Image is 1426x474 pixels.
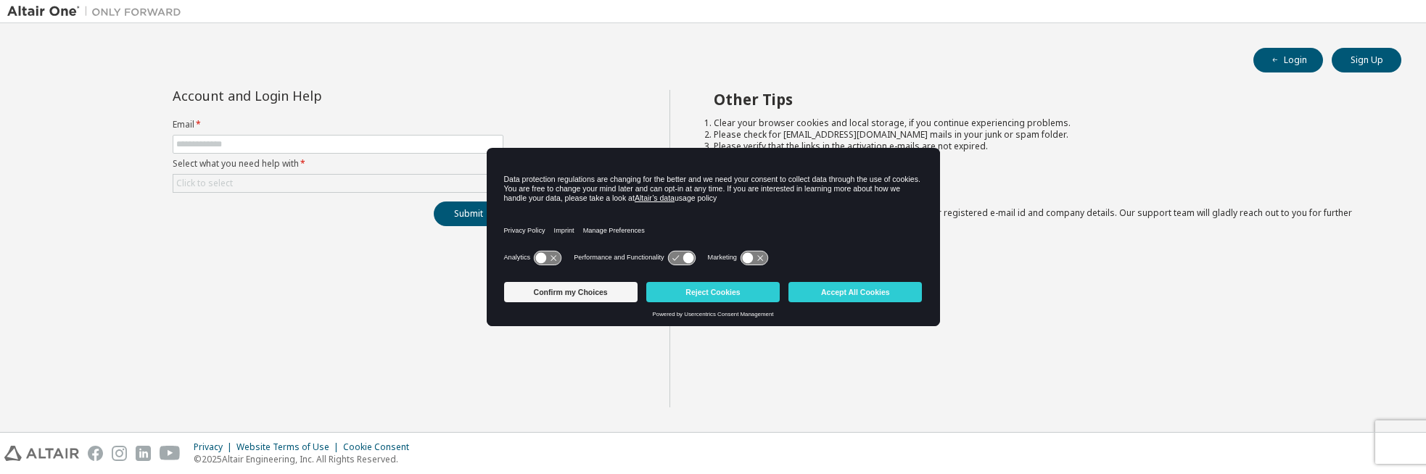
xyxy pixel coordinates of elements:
div: Website Terms of Use [236,441,343,453]
div: Click to select [173,175,503,192]
div: Account and Login Help [173,90,437,101]
div: Privacy [194,441,236,453]
span: with a brief description of the problem, your registered e-mail id and company details. Our suppo... [714,207,1352,230]
h2: Not sure how to login? [714,180,1376,199]
h2: Other Tips [714,90,1376,109]
li: Please verify that the links in the activation e-mails are not expired. [714,141,1376,152]
li: Please check for [EMAIL_ADDRESS][DOMAIN_NAME] mails in your junk or spam folder. [714,129,1376,141]
div: Cookie Consent [343,441,418,453]
p: © 2025 Altair Engineering, Inc. All Rights Reserved. [194,453,418,465]
img: altair_logo.svg [4,446,79,461]
button: Login [1253,48,1323,72]
button: Sign Up [1332,48,1401,72]
button: Submit [434,201,503,226]
img: instagram.svg [112,446,127,461]
img: Altair One [7,4,189,19]
label: Select what you need help with [173,158,503,170]
img: youtube.svg [160,446,181,461]
label: Email [173,119,503,130]
div: Click to select [176,178,233,189]
img: facebook.svg [88,446,103,461]
li: Clear your browser cookies and local storage, if you continue experiencing problems. [714,117,1376,129]
img: linkedin.svg [136,446,151,461]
